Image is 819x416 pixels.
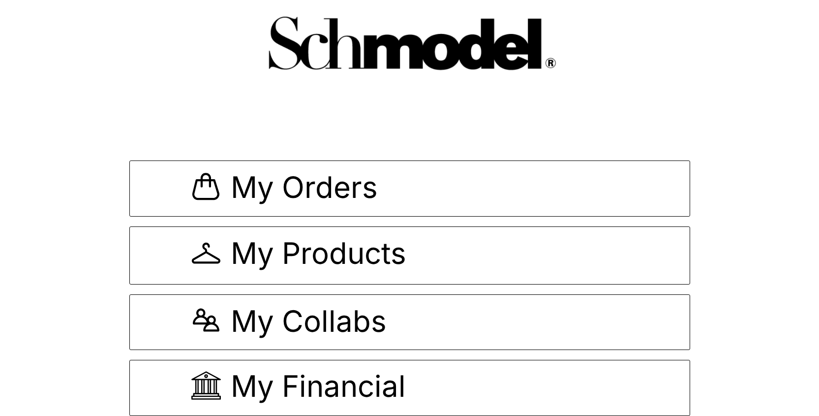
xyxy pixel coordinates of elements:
a: My Collabs [129,294,690,350]
a: My Products [129,226,690,285]
span: My Collabs [231,306,387,338]
a: My Financial [129,360,690,416]
span: My Financial [231,371,406,404]
span: My Orders [231,172,378,205]
a: My Orders [129,160,690,217]
span: My Products [231,238,406,273]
